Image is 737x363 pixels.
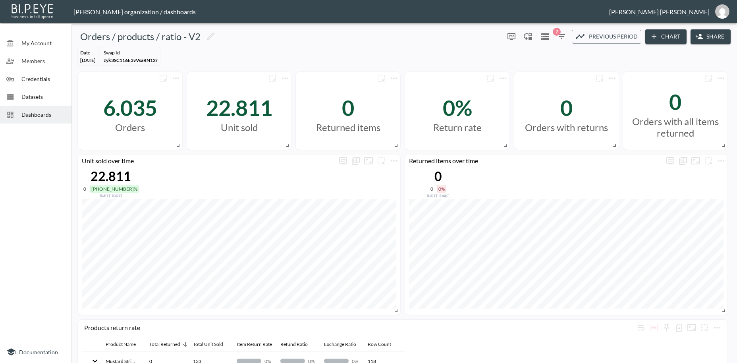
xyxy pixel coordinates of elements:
[555,30,568,43] button: 2
[698,323,711,330] span: Attach chart to a group
[279,72,291,85] button: more
[691,29,731,44] button: Share
[433,95,482,121] div: 0%
[266,73,279,81] span: Attach chart to a group
[337,154,349,167] span: Display settings
[21,93,65,101] span: Datasets
[149,340,180,349] div: Total Returned
[627,116,723,139] div: Orders with all items returned
[280,340,308,349] div: Refund Ratio
[21,75,65,83] span: Credentials
[388,72,400,85] span: Chart settings
[78,157,337,164] div: Unit sold over time
[538,30,551,43] button: Datasets
[6,347,65,357] a: Documentation
[21,39,65,47] span: My Account
[715,72,727,85] span: Chart settings
[84,324,635,331] div: Products return rate
[484,72,497,85] button: more
[589,32,638,42] span: Previous period
[83,168,139,184] div: 22.811
[388,72,400,85] button: more
[522,30,534,43] div: Enable/disable chart dragging
[609,8,710,15] div: [PERSON_NAME] [PERSON_NAME]
[280,340,318,349] span: Refund Ratio
[80,30,201,43] h5: Orders / products / ratio - V2
[362,154,375,167] button: Fullscreen
[237,340,272,349] div: Item Return Rate
[427,168,449,184] div: 0
[606,72,619,85] button: more
[405,157,664,164] div: Returned items over time
[427,193,449,198] div: Compared to Feb 07, 2025 - Jun 01, 2025
[103,95,157,121] div: 6.035
[237,340,282,349] span: Item Return Rate
[505,30,518,43] button: more
[157,72,170,85] button: more
[106,340,146,349] span: Product Name
[685,321,698,334] button: Fullscreen
[433,122,482,133] div: Return rate
[206,95,272,121] div: 22.811
[21,110,65,119] span: Dashboards
[505,30,518,43] span: Display settings
[324,340,356,349] div: Exchange Ratio
[388,154,400,167] span: Chart settings
[375,72,388,85] button: more
[104,57,158,63] span: zyk3SC116E3vVsaRN12r
[677,154,689,167] div: Show as…
[710,2,735,21] button: ana@swap-commerce.com
[715,154,727,167] button: more
[83,193,139,198] div: Compared to Feb 07, 2025 - Jun 01, 2025
[10,2,56,20] img: bipeye-logo
[324,340,367,349] span: Exchange Ratio
[193,340,223,349] div: Total Unit Sold
[104,50,158,56] div: Swap Id
[157,73,170,81] span: Attach chart to a group
[337,154,349,167] button: more
[664,154,677,167] button: more
[702,72,715,85] button: more
[689,154,702,167] button: Fullscreen
[206,122,272,133] div: Unit sold
[368,340,401,349] span: Row Count
[660,321,673,334] div: Sticky left columns: 0
[702,156,715,164] span: Attach chart to a group
[497,72,509,85] button: more
[647,321,660,334] div: Toggle table layout between fixed and auto (default: auto)
[525,122,608,133] div: Orders with returns
[80,57,96,63] span: [DATE]
[702,154,715,167] button: more
[715,72,727,85] button: more
[593,72,606,85] button: more
[525,95,608,121] div: 0
[635,321,647,334] div: Wrap text
[170,72,182,85] span: Chart settings
[193,340,233,349] span: Total Unit Sold
[170,72,182,85] button: more
[279,72,291,85] span: Chart settings
[375,73,388,81] span: Attach chart to a group
[715,4,729,19] img: 7151a5340a926b4f92da4ffde41f27b4
[21,57,65,65] span: Members
[715,154,727,167] span: Chart settings
[627,89,723,115] div: 0
[149,340,191,349] span: Total Returned
[572,30,641,44] button: Previous period
[19,349,58,355] span: Documentation
[606,72,619,85] span: Chart settings
[73,8,609,15] div: [PERSON_NAME] organization / dashboards
[664,154,677,167] span: Display settings
[484,73,497,81] span: Attach chart to a group
[316,95,380,121] div: 0
[593,73,606,81] span: Attach chart to a group
[90,185,139,193] div: [PHONE_NUMBER]%
[206,31,216,41] svg: Edit
[349,154,362,167] div: Show as…
[388,154,400,167] button: more
[698,321,711,334] button: more
[497,72,509,85] span: Chart settings
[83,186,86,192] div: 0
[80,50,96,56] div: Date
[711,321,723,334] button: more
